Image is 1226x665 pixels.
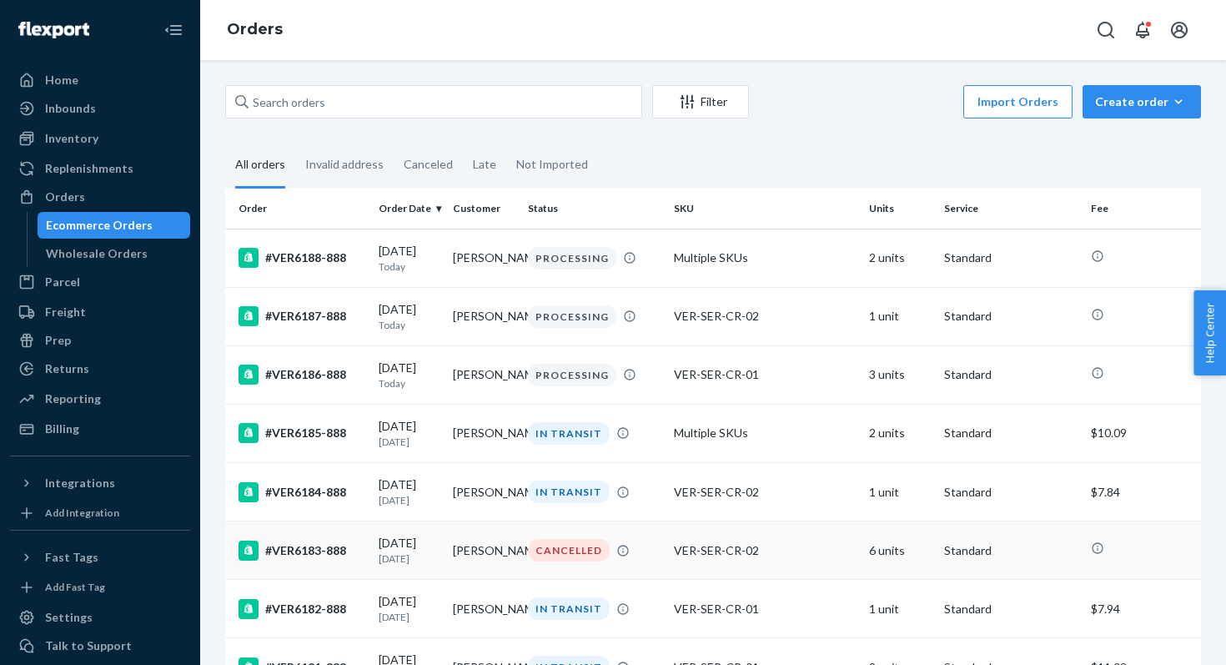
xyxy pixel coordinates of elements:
[379,243,440,274] div: [DATE]
[667,229,862,287] td: Multiple SKUs
[239,541,365,561] div: #VER6183-888
[652,85,749,118] button: Filter
[10,269,190,295] a: Parcel
[1084,463,1201,521] td: $7.84
[45,130,98,147] div: Inventory
[10,604,190,631] a: Settings
[674,542,856,559] div: VER-SER-CR-02
[45,475,115,491] div: Integrations
[379,535,440,566] div: [DATE]
[239,306,365,326] div: #VER6187-888
[239,248,365,268] div: #VER6188-888
[379,435,440,449] p: [DATE]
[862,229,937,287] td: 2 units
[46,245,148,262] div: Wholesale Orders
[379,318,440,332] p: Today
[862,189,937,229] th: Units
[944,601,1078,617] p: Standard
[379,301,440,332] div: [DATE]
[10,299,190,325] a: Freight
[473,143,496,186] div: Late
[653,93,748,110] div: Filter
[379,552,440,566] p: [DATE]
[944,542,1078,559] p: Standard
[528,597,610,620] div: IN TRANSIT
[45,506,119,520] div: Add Integration
[379,593,440,624] div: [DATE]
[45,160,133,177] div: Replenishments
[1083,85,1201,118] button: Create order
[225,189,372,229] th: Order
[674,484,856,501] div: VER-SER-CR-02
[516,143,588,186] div: Not Imported
[1126,13,1159,47] button: Open notifications
[45,274,80,290] div: Parcel
[239,365,365,385] div: #VER6186-888
[862,521,937,580] td: 6 units
[10,327,190,354] a: Prep
[45,609,93,626] div: Settings
[10,470,190,496] button: Integrations
[1193,290,1226,375] button: Help Center
[239,599,365,619] div: #VER6182-888
[963,85,1073,118] button: Import Orders
[214,6,296,54] ol: breadcrumbs
[225,85,642,118] input: Search orders
[528,539,610,562] div: CANCELLED
[239,423,365,443] div: #VER6185-888
[46,217,153,234] div: Ecommerce Orders
[404,143,453,186] div: Canceled
[674,308,856,325] div: VER-SER-CR-02
[379,610,440,624] p: [DATE]
[944,425,1078,441] p: Standard
[937,189,1084,229] th: Service
[10,544,190,571] button: Fast Tags
[38,240,191,267] a: Wholesale Orders
[944,484,1078,501] p: Standard
[372,189,447,229] th: Order Date
[446,404,521,462] td: [PERSON_NAME]
[379,360,440,390] div: [DATE]
[667,189,862,229] th: SKU
[862,345,937,404] td: 3 units
[446,580,521,638] td: [PERSON_NAME]
[10,125,190,152] a: Inventory
[528,481,610,503] div: IN TRANSIT
[446,521,521,580] td: [PERSON_NAME]
[45,332,71,349] div: Prep
[1095,93,1188,110] div: Create order
[157,13,190,47] button: Close Navigation
[239,482,365,502] div: #VER6184-888
[45,390,101,407] div: Reporting
[1084,580,1201,638] td: $7.94
[379,376,440,390] p: Today
[10,385,190,412] a: Reporting
[446,463,521,521] td: [PERSON_NAME]
[528,247,616,270] div: PROCESSING
[944,308,1078,325] p: Standard
[528,364,616,386] div: PROCESSING
[45,637,132,654] div: Talk to Support
[10,577,190,597] a: Add Fast Tag
[528,305,616,328] div: PROCESSING
[1163,13,1196,47] button: Open account menu
[446,345,521,404] td: [PERSON_NAME]
[521,189,668,229] th: Status
[45,360,89,377] div: Returns
[45,304,86,320] div: Freight
[379,418,440,449] div: [DATE]
[235,143,285,189] div: All orders
[10,184,190,210] a: Orders
[446,229,521,287] td: [PERSON_NAME]
[10,95,190,122] a: Inbounds
[446,287,521,345] td: [PERSON_NAME]
[379,476,440,507] div: [DATE]
[45,100,96,117] div: Inbounds
[45,72,78,88] div: Home
[305,143,384,186] div: Invalid address
[10,355,190,382] a: Returns
[1084,404,1201,462] td: $10.09
[944,249,1078,266] p: Standard
[227,20,283,38] a: Orders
